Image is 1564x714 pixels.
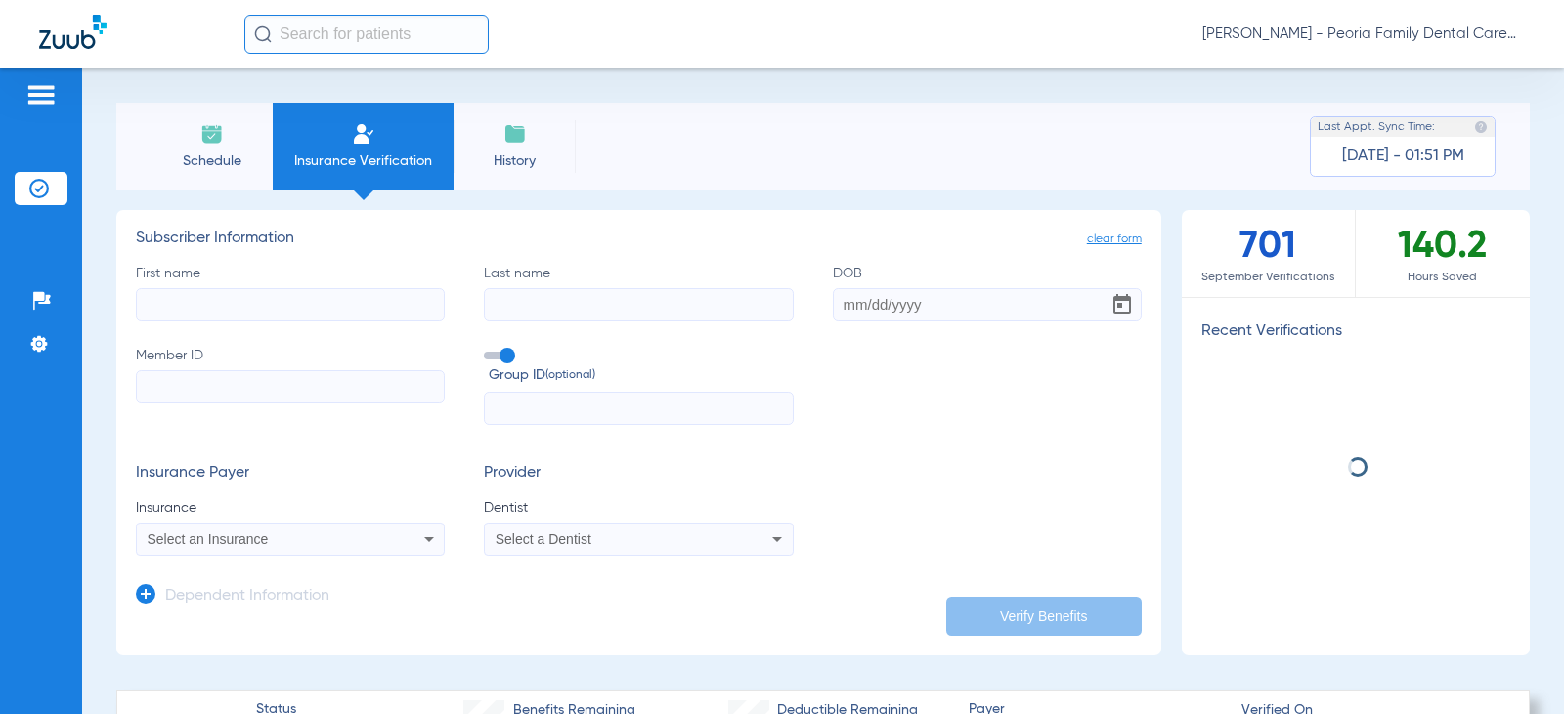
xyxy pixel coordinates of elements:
span: History [468,151,561,171]
span: [PERSON_NAME] - Peoria Family Dental Care [1202,24,1525,44]
span: Group ID [489,365,793,386]
div: 701 [1182,210,1356,297]
span: Select a Dentist [496,531,591,547]
img: History [503,122,527,146]
span: Select an Insurance [148,531,269,547]
img: Zuub Logo [39,15,107,49]
span: Dentist [484,498,793,518]
input: First name [136,288,445,321]
span: Hours Saved [1356,268,1530,287]
input: Member ID [136,370,445,403]
img: Search Icon [254,25,272,43]
img: last sync help info [1474,120,1488,134]
label: First name [136,264,445,321]
h3: Insurance Payer [136,464,445,483]
img: Manual Insurance Verification [352,122,375,146]
span: Insurance Verification [287,151,439,171]
input: Last name [484,288,793,321]
h3: Recent Verifications [1182,322,1530,342]
button: Verify Benefits [946,597,1142,636]
span: Schedule [165,151,258,171]
img: hamburger-icon [25,83,57,106]
span: clear form [1087,230,1142,249]
button: Open calendar [1103,285,1142,324]
input: Search for patients [244,15,489,54]
span: September Verifications [1182,268,1355,287]
h3: Provider [484,464,793,483]
small: (optional) [545,365,595,386]
h3: Subscriber Information [136,230,1142,249]
span: [DATE] - 01:51 PM [1342,147,1464,166]
span: Last Appt. Sync Time: [1318,117,1435,137]
h3: Dependent Information [165,587,329,607]
img: Schedule [200,122,224,146]
span: Insurance [136,498,445,518]
input: DOBOpen calendar [833,288,1142,321]
div: 140.2 [1356,210,1530,297]
label: DOB [833,264,1142,321]
label: Member ID [136,346,445,426]
label: Last name [484,264,793,321]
